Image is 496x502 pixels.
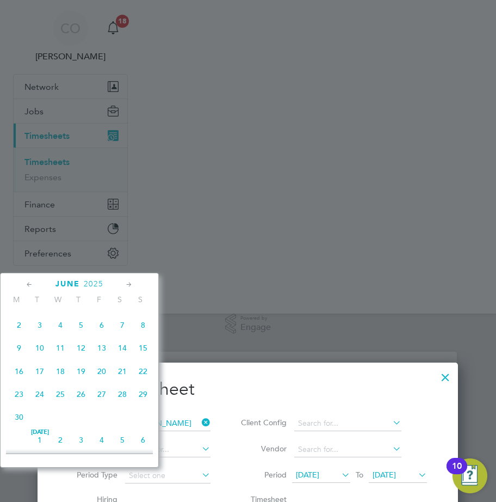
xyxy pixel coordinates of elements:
span: 7 [112,315,133,335]
span: 21 [112,361,133,382]
span: W [47,295,68,304]
span: 14 [112,338,133,358]
input: Search for... [125,416,210,431]
div: 10 [452,466,462,480]
span: 29 [133,384,153,405]
span: 18 [50,361,71,382]
span: 20 [91,361,112,382]
input: Select one [125,468,210,483]
span: [DATE] [29,430,50,435]
span: 5 [112,430,133,450]
span: 4 [91,430,112,450]
span: 4 [50,315,71,335]
input: Search for... [294,416,401,431]
span: 22 [133,361,153,382]
span: M [6,295,27,304]
label: Period [238,470,287,480]
span: 25 [50,384,71,405]
span: To [352,468,367,482]
span: 1 [29,430,50,450]
span: 8 [133,315,153,335]
button: Open Resource Center, 10 new notifications [452,458,487,493]
span: [DATE] [373,470,396,480]
span: T [27,295,47,304]
span: 9 [9,338,29,358]
span: 24 [29,384,50,405]
input: Search for... [294,442,401,457]
span: 26 [71,384,91,405]
span: 6 [133,430,153,450]
span: 13 [91,338,112,358]
span: S [130,295,151,304]
span: 15 [133,338,153,358]
label: Vendor [238,444,287,454]
span: T [68,295,89,304]
span: 2 [9,315,29,335]
span: 16 [9,361,29,382]
span: 30 [9,407,29,427]
span: [DATE] [296,470,319,480]
span: 2 [50,430,71,450]
span: S [109,295,130,304]
span: 5 [71,315,91,335]
span: 23 [9,384,29,405]
span: 3 [29,315,50,335]
span: 17 [29,361,50,382]
span: 10 [29,338,50,358]
span: 6 [91,315,112,335]
span: 28 [112,384,133,405]
span: 27 [91,384,112,405]
span: June [55,279,80,289]
label: Client Config [238,418,287,427]
label: Period Type [69,470,117,480]
span: 12 [71,338,91,358]
h2: Create Timesheet [55,378,441,401]
span: 3 [71,430,91,450]
span: 2025 [84,279,103,289]
span: 19 [71,361,91,382]
input: Search for... [125,442,210,457]
span: F [89,295,109,304]
span: 11 [50,338,71,358]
